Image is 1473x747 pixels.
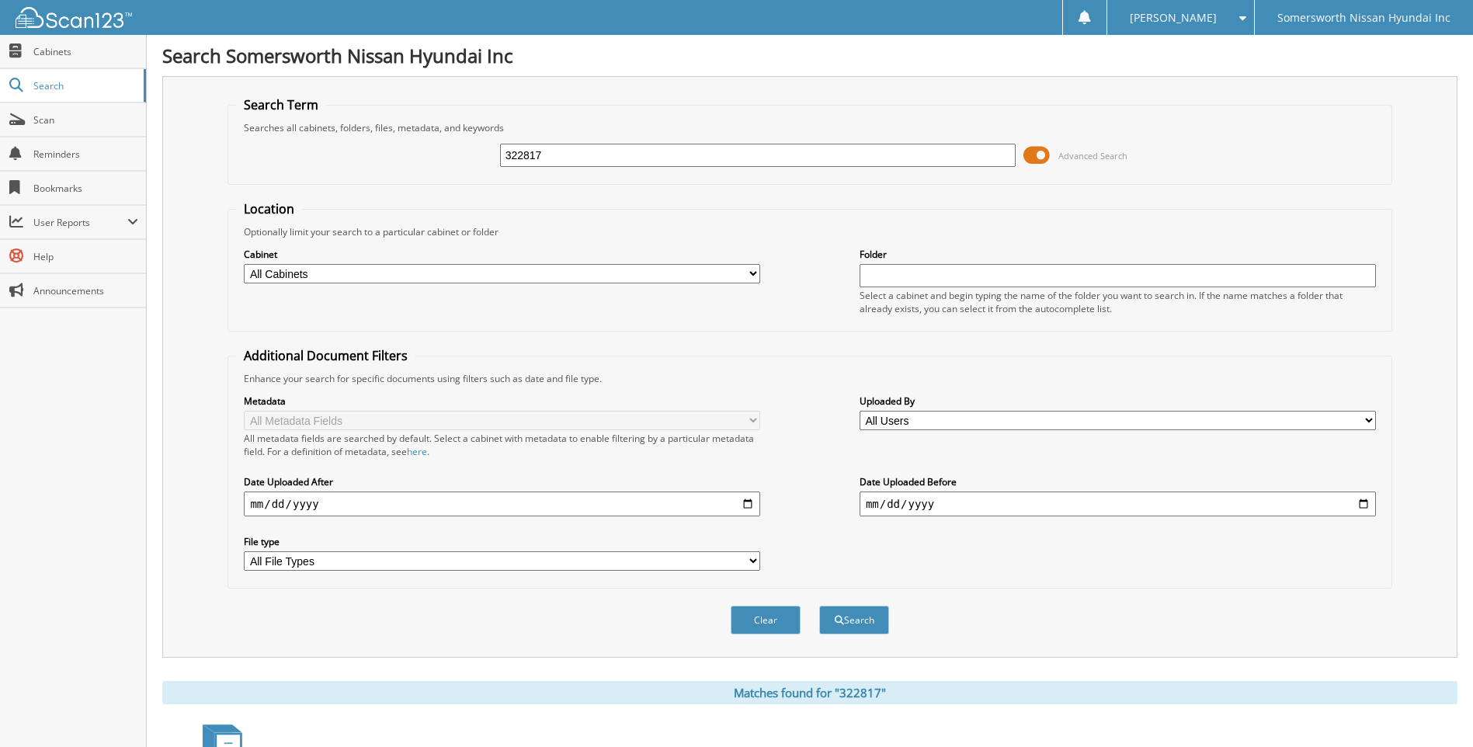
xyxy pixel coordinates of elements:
label: Uploaded By [860,394,1376,408]
img: scan123-logo-white.svg [16,7,132,28]
div: Matches found for "322817" [162,681,1457,704]
legend: Additional Document Filters [236,347,415,364]
span: Announcements [33,284,138,297]
button: Search [819,606,889,634]
div: Optionally limit your search to a particular cabinet or folder [236,225,1383,238]
label: File type [244,535,760,548]
a: here [407,445,427,458]
label: Metadata [244,394,760,408]
legend: Search Term [236,96,326,113]
button: Clear [731,606,801,634]
div: Select a cabinet and begin typing the name of the folder you want to search in. If the name match... [860,289,1376,315]
legend: Location [236,200,302,217]
span: Reminders [33,148,138,161]
label: Date Uploaded After [244,475,760,488]
span: User Reports [33,216,127,229]
label: Cabinet [244,248,760,261]
span: [PERSON_NAME] [1130,13,1217,23]
span: Bookmarks [33,182,138,195]
label: Date Uploaded Before [860,475,1376,488]
div: All metadata fields are searched by default. Select a cabinet with metadata to enable filtering b... [244,432,760,458]
h1: Search Somersworth Nissan Hyundai Inc [162,43,1457,68]
span: Search [33,79,136,92]
label: Folder [860,248,1376,261]
span: Somersworth Nissan Hyundai Inc [1277,13,1450,23]
span: Scan [33,113,138,127]
span: Advanced Search [1058,150,1127,162]
div: Enhance your search for specific documents using filters such as date and file type. [236,372,1383,385]
input: end [860,492,1376,516]
span: Cabinets [33,45,138,58]
span: Help [33,250,138,263]
div: Searches all cabinets, folders, files, metadata, and keywords [236,121,1383,134]
input: start [244,492,760,516]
